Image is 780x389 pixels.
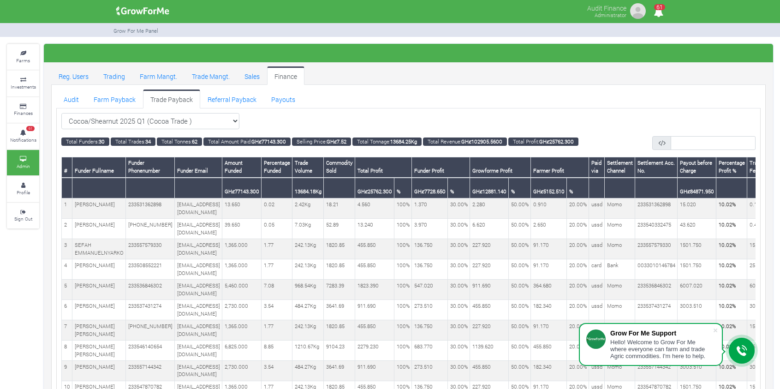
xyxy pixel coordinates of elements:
[394,361,412,381] td: 100%
[7,124,39,149] a: 61 Notifications
[62,341,72,361] td: 8
[678,320,716,341] td: 1501.750
[86,90,143,108] a: Farm Payback
[324,300,355,320] td: 3641.69
[292,300,324,320] td: 484.27Kg
[62,219,72,239] td: 2
[678,178,716,198] th: GHȼ84871.950
[448,361,470,381] td: 30.00%
[222,361,262,381] td: 2,730.000
[412,341,448,361] td: 683.770
[605,361,635,381] td: Momo
[126,219,175,239] td: [PHONE_NUMBER]
[567,239,589,259] td: 20.00%
[531,259,567,280] td: 91.170
[678,300,716,320] td: 3003.510
[14,110,33,116] small: Finances
[589,219,605,239] td: ussd
[11,84,36,90] small: Investments
[678,361,716,381] td: 3003.510
[747,219,768,239] td: 0.440
[587,2,626,13] p: Audit Finance
[262,239,292,259] td: 1.77
[126,361,175,381] td: 233557144342
[292,138,351,146] small: Selling Price:
[595,12,626,18] small: Administrator
[175,320,222,341] td: [EMAIL_ADDRESS][DOMAIN_NAME]
[192,138,197,145] b: 62
[72,219,126,239] td: [PERSON_NAME]
[605,259,635,280] td: Bank
[531,239,567,259] td: 91.170
[394,341,412,361] td: 100%
[470,239,509,259] td: 227.920
[175,219,222,239] td: [EMAIL_ADDRESS][DOMAIN_NAME]
[126,198,175,219] td: 233531362898
[62,259,72,280] td: 4
[222,280,262,300] td: 5,460.000
[292,239,324,259] td: 242.13Kg
[267,66,304,85] a: Finance
[394,300,412,320] td: 100%
[635,198,678,219] td: 233531362898
[352,138,422,146] small: Total Tonnage:
[7,71,39,96] a: Investments
[509,341,531,361] td: 50.00%
[605,239,635,259] td: Momo
[175,361,222,381] td: [EMAIL_ADDRESS][DOMAIN_NAME]
[509,198,531,219] td: 50.00%
[355,300,394,320] td: 911.690
[448,259,470,280] td: 30.00%
[412,239,448,259] td: 136.750
[678,280,716,300] td: 6007.020
[292,198,324,219] td: 2.42Kg
[324,198,355,219] td: 18.21
[508,138,578,146] small: Total Profit:
[62,198,72,219] td: 1
[99,138,105,145] b: 30
[589,157,605,177] th: Paid via
[716,157,747,177] th: Percentage Profit %
[412,300,448,320] td: 273.510
[448,198,470,219] td: 30.00%
[355,157,412,177] th: Total Profit
[324,341,355,361] td: 9104.23
[635,259,678,280] td: 0033010146784
[567,198,589,219] td: 20.00%
[448,239,470,259] td: 30.00%
[605,280,635,300] td: Momo
[26,126,35,132] span: 61
[292,259,324,280] td: 242.13Kg
[412,361,448,381] td: 273.510
[251,138,286,145] b: GHȼ77143.300
[509,300,531,320] td: 50.00%
[96,66,132,85] a: Trading
[324,320,355,341] td: 1820.85
[567,361,589,381] td: 20.00%
[448,280,470,300] td: 30.00%
[62,157,72,177] th: #
[222,157,262,177] th: Amount Funded
[567,178,589,198] th: %
[394,178,412,198] th: %
[747,259,768,280] td: 25.000
[412,198,448,219] td: 1.370
[292,219,324,239] td: 7.03Kg
[567,219,589,239] td: 20.00%
[412,259,448,280] td: 136.750
[605,320,635,341] td: Momo
[509,320,531,341] td: 50.00%
[7,44,39,70] a: Farms
[531,198,567,219] td: 0.910
[262,361,292,381] td: 3.54
[589,361,605,381] td: ussd
[448,178,470,198] th: %
[292,341,324,361] td: 1210.67Kg
[222,259,262,280] td: 1,365.000
[678,259,716,280] td: 1501.750
[719,302,736,309] b: 10.02%
[394,259,412,280] td: 100%
[394,320,412,341] td: 100%
[126,300,175,320] td: 233537431274
[589,198,605,219] td: ussd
